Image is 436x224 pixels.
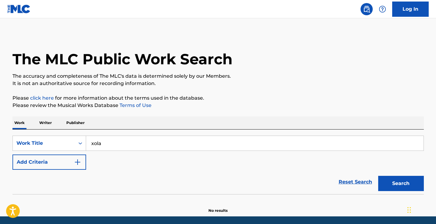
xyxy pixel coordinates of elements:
[363,5,370,13] img: search
[7,5,31,13] img: MLC Logo
[12,116,26,129] p: Work
[361,3,373,15] a: Public Search
[12,73,424,80] p: The accuracy and completeness of The MLC's data is determined solely by our Members.
[208,201,228,213] p: No results
[336,175,375,189] a: Reset Search
[12,94,424,102] p: Please for more information about the terms used in the database.
[12,102,424,109] p: Please review the Musical Works Database
[378,176,424,191] button: Search
[74,158,81,166] img: 9d2ae6d4665cec9f34b9.svg
[65,116,86,129] p: Publisher
[376,3,389,15] div: Help
[30,95,54,101] a: click here
[392,2,429,17] a: Log In
[12,155,86,170] button: Add Criteria
[406,195,436,224] iframe: Chat Widget
[379,5,386,13] img: help
[16,140,71,147] div: Work Title
[118,102,152,108] a: Terms of Use
[12,80,424,87] p: It is not an authoritative source for recording information.
[12,136,424,194] form: Search Form
[407,201,411,219] div: Drag
[12,50,232,68] h1: The MLC Public Work Search
[37,116,54,129] p: Writer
